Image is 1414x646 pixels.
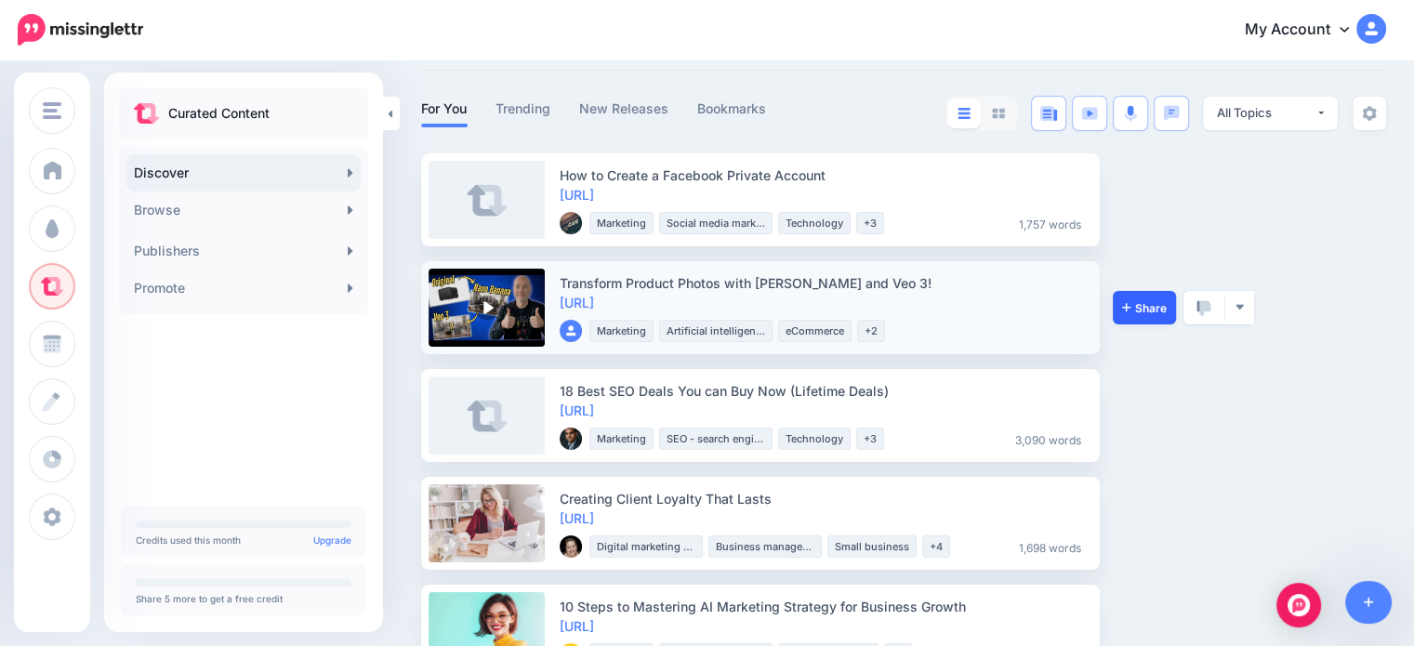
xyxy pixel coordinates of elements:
[560,187,594,203] a: [URL]
[856,212,884,234] li: +3
[560,402,594,418] a: [URL]
[1113,291,1176,324] a: Share
[1196,300,1211,317] img: thumbs-down-grey.png
[589,428,654,450] li: Marketing
[560,381,1089,401] div: 18 Best SEO Deals You can Buy Now (Lifetime Deals)
[126,191,361,229] a: Browse
[1226,7,1386,53] a: My Account
[560,535,582,558] img: 12552880_971594849589938_6675584944013215102_n-bsa15911_thumb.jpg
[1008,428,1089,450] li: 3,090 words
[43,102,61,119] img: menu.png
[1011,535,1089,558] li: 1,698 words
[778,428,851,450] li: Technology
[560,510,594,526] a: [URL]
[708,535,822,558] li: Business management
[1040,106,1057,121] img: article-blue.png
[126,270,361,307] a: Promote
[958,108,971,119] img: list-blue.png
[992,108,1005,119] img: grid-grey.png
[922,535,950,558] li: +4
[856,428,884,450] li: +3
[1362,106,1377,121] img: settings-grey.png
[589,212,654,234] li: Marketing
[126,232,361,270] a: Publishers
[659,212,773,234] li: Social media marketing
[827,535,917,558] li: Small business
[560,320,582,342] img: user_default_image.png
[589,535,703,558] li: Digital marketing strategy
[659,428,773,450] li: SEO - search engine optimization
[168,102,270,125] p: Curated Content
[560,273,1089,293] div: Transform Product Photos with [PERSON_NAME] and Veo 3!
[1217,104,1315,122] div: All Topics
[579,98,669,120] a: New Releases
[560,618,594,634] a: [URL]
[1081,107,1098,120] img: video-blue.png
[474,295,500,321] img: play-circle-overlay.png
[659,320,773,342] li: Artificial intelligence
[1011,212,1089,234] li: 1,757 words
[778,320,852,342] li: eCommerce
[778,212,851,234] li: Technology
[560,165,1089,185] div: How to Create a Facebook Private Account
[126,154,361,191] a: Discover
[1276,583,1321,627] div: Open Intercom Messenger
[1124,105,1137,122] img: microphone.png
[560,597,1089,616] div: 10 Steps to Mastering AI Marketing Strategy for Business Growth
[560,428,582,450] img: 8H70T1G7C1OSJSWIP4LMURR0GZ02FKMZ_thumb.png
[560,295,594,310] a: [URL]
[1122,302,1167,314] span: Share
[421,98,468,120] a: For You
[857,320,885,342] li: +2
[560,489,1089,508] div: Creating Client Loyalty That Lasts
[560,212,582,234] img: E79QJFDZSDFOS6II9M8TC5ZOCPIECS8G_thumb.jpg
[134,103,159,124] img: curate.png
[496,98,551,120] a: Trending
[1163,105,1180,121] img: chat-square-blue.png
[1235,302,1245,312] img: arrow-down-grey.png
[589,320,654,342] li: Marketing
[18,14,143,46] img: Missinglettr
[697,98,767,120] a: Bookmarks
[1203,97,1338,130] button: All Topics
